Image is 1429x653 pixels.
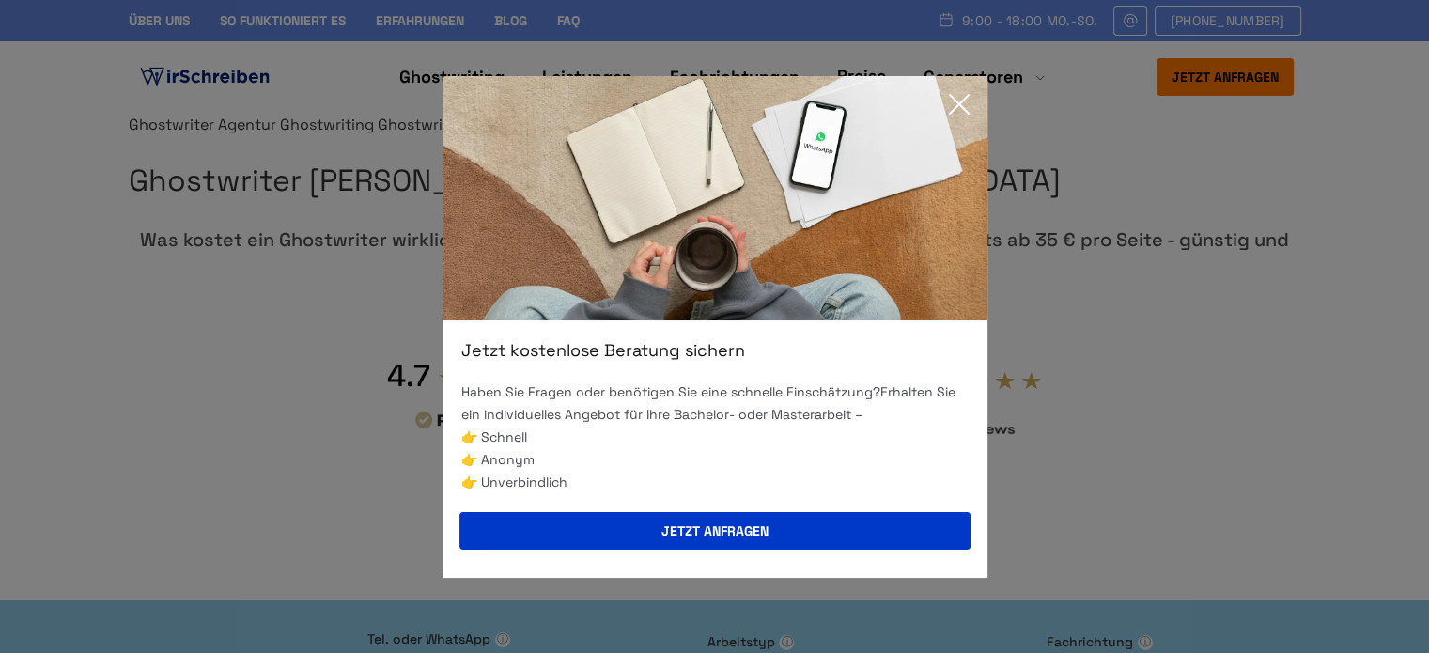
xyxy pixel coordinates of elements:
[443,339,987,362] div: Jetzt kostenlose Beratung sichern
[443,76,987,320] img: exit
[461,448,969,471] li: 👉 Anonym
[461,471,969,493] li: 👉 Unverbindlich
[461,426,969,448] li: 👉 Schnell
[459,512,971,550] button: Jetzt anfragen
[461,381,969,426] p: Haben Sie Fragen oder benötigen Sie eine schnelle Einschätzung? Erhalten Sie ein individuelles An...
